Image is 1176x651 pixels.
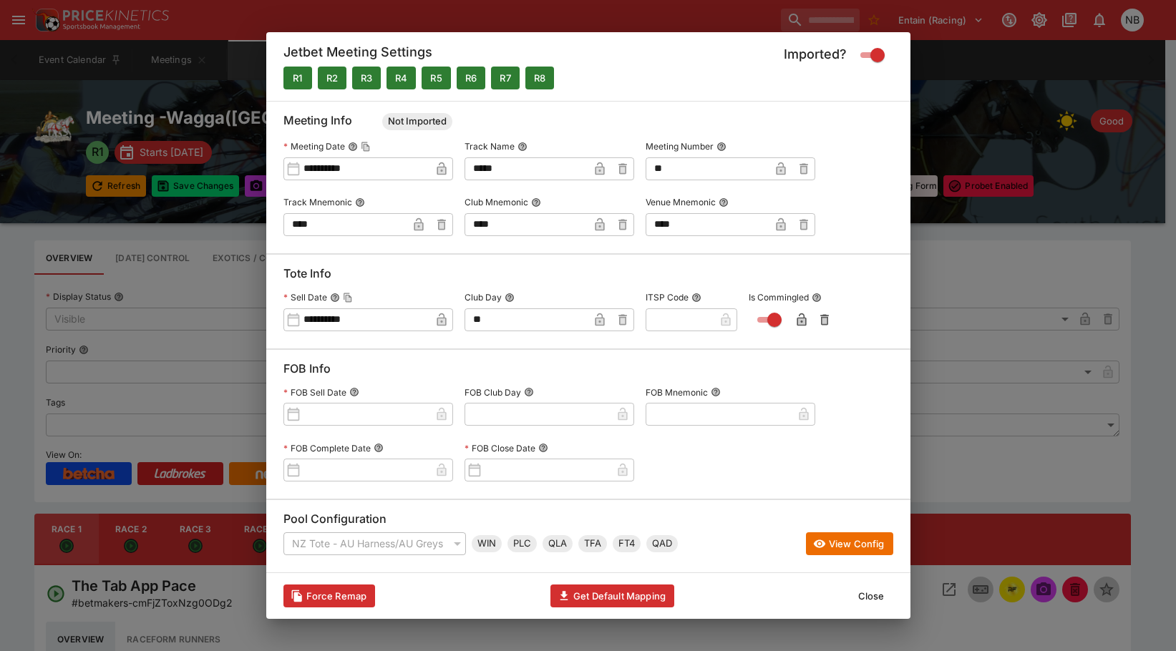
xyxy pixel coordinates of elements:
[283,67,312,89] button: Mapped to M32 and Imported
[382,114,452,129] span: Not Imported
[691,293,701,303] button: ITSP Code
[716,142,727,152] button: Meeting Number
[517,142,528,152] button: Track Name
[812,293,822,303] button: Is Commingled
[465,196,528,208] p: Club Mnemonic
[283,584,376,607] button: Clears data required to update with latest templates
[531,197,541,207] button: Club Mnemonic
[613,535,641,552] div: First Four
[457,67,485,89] button: Mapped to M32 and Imported
[646,535,678,552] div: Tote Pool Quaddie
[646,537,678,551] span: QAD
[349,387,359,397] button: FOB Sell Date
[507,537,537,551] span: PLC
[550,584,674,607] button: Get Default Mapping Info
[507,535,537,552] div: Place
[348,142,358,152] button: Meeting DateCopy To Clipboard
[283,442,371,454] p: FOB Complete Date
[283,291,327,303] p: Sell Date
[374,443,384,453] button: FOB Complete Date
[283,266,893,287] h6: Tote Info
[578,535,607,552] div: Trifecta
[711,387,721,397] button: FOB Mnemonic
[283,386,346,398] p: FOB Sell Date
[543,535,573,552] div: Quinella
[382,113,452,130] div: Meeting Status
[646,386,708,398] p: FOB Mnemonic
[806,532,893,555] button: View Config
[646,196,716,208] p: Venue Mnemonic
[749,291,809,303] p: Is Commingled
[318,67,346,89] button: Mapped to M32 and Imported
[283,140,345,152] p: Meeting Date
[387,67,416,89] button: Mapped to M32 and Imported
[850,584,893,607] button: Close
[578,537,607,551] span: TFA
[355,197,365,207] button: Track Mnemonic
[525,67,554,89] button: Mapped to M32 and Imported
[784,46,847,62] h5: Imported?
[283,196,352,208] p: Track Mnemonic
[491,67,520,89] button: Mapped to M32 and Imported
[465,442,535,454] p: FOB Close Date
[613,537,641,551] span: FT4
[524,387,534,397] button: FOB Club Day
[646,140,714,152] p: Meeting Number
[472,537,502,551] span: WIN
[283,44,432,67] h5: Jetbet Meeting Settings
[472,535,502,552] div: Win
[465,140,515,152] p: Track Name
[361,142,371,152] button: Copy To Clipboard
[283,511,893,532] h6: Pool Configuration
[465,386,521,398] p: FOB Club Day
[283,113,893,136] h6: Meeting Info
[646,291,689,303] p: ITSP Code
[422,67,450,89] button: Mapped to M32 and Imported
[543,537,573,551] span: QLA
[330,293,340,303] button: Sell DateCopy To Clipboard
[283,361,893,382] h6: FOB Info
[465,291,502,303] p: Club Day
[352,67,381,89] button: Mapped to M32 and Imported
[283,532,466,555] div: NZ Tote - AU Harness/AU Greys
[343,293,353,303] button: Copy To Clipboard
[719,197,729,207] button: Venue Mnemonic
[538,443,548,453] button: FOB Close Date
[505,293,515,303] button: Club Day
